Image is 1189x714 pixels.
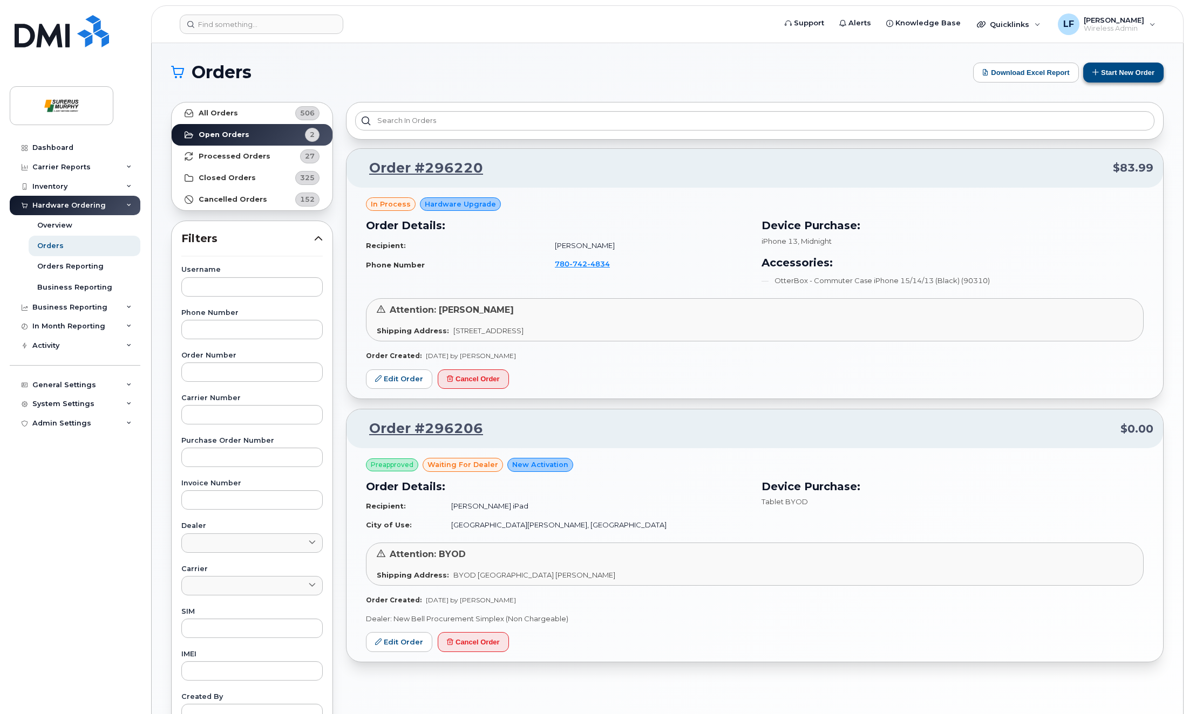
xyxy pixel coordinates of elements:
h3: Order Details: [366,478,749,495]
label: Carrier [181,566,323,573]
td: [PERSON_NAME] iPad [441,497,748,516]
label: IMEI [181,651,323,658]
li: OtterBox - Commuter Case iPhone 15/14/13 (Black) (90310) [762,276,1144,286]
button: Cancel Order [438,632,509,652]
label: Invoice Number [181,480,323,487]
span: Tablet BYOD [762,497,808,506]
span: New Activation [512,459,568,470]
a: Order #296220 [356,159,483,178]
strong: Closed Orders [199,174,256,182]
span: iPhone 13 [762,237,798,245]
a: Cancelled Orders152 [172,189,332,210]
a: Order #296206 [356,419,483,438]
span: $0.00 [1120,421,1153,437]
label: Username [181,266,323,273]
a: 7807424834 [555,259,623,268]
h3: Device Purchase: [762,478,1144,495]
strong: Phone Number [366,260,425,269]
strong: Recipient: [366,502,406,510]
td: [GEOGRAPHIC_DATA][PERSON_NAME], [GEOGRAPHIC_DATA] [441,516,748,534]
label: Dealer [181,523,323,530]
span: Orders [192,64,252,80]
span: 506 [300,108,315,118]
strong: Order Created: [366,352,422,360]
label: Phone Number [181,310,323,317]
span: 4834 [587,259,610,268]
span: Attention: [PERSON_NAME] [390,305,514,315]
strong: Open Orders [199,131,249,139]
label: Carrier Number [181,395,323,402]
strong: Recipient: [366,241,406,250]
span: Filters [181,231,314,246]
strong: Order Created: [366,596,422,604]
h3: Accessories: [762,255,1144,271]
span: in process [371,199,411,209]
label: SIM [181,608,323,615]
strong: Shipping Address: [377,571,449,579]
span: [DATE] by [PERSON_NAME] [426,596,516,604]
a: Processed Orders27 [172,146,332,167]
span: BYOD [GEOGRAPHIC_DATA] [PERSON_NAME] [453,571,615,579]
strong: Shipping Address: [377,326,449,335]
label: Purchase Order Number [181,437,323,444]
span: , Midnight [798,237,832,245]
label: Order Number [181,352,323,359]
span: 2 [310,129,315,140]
h3: Order Details: [366,217,749,234]
span: 152 [300,194,315,204]
input: Search in orders [355,111,1154,131]
span: 325 [300,173,315,183]
p: Dealer: New Bell Procurement Simplex (Non Chargeable) [366,614,1144,624]
strong: All Orders [199,109,238,118]
span: Preapproved [371,460,413,470]
a: Edit Order [366,632,432,652]
button: Cancel Order [438,369,509,389]
a: Edit Order [366,369,432,389]
td: [PERSON_NAME] [545,236,748,255]
a: Open Orders2 [172,124,332,146]
strong: City of Use: [366,520,412,529]
a: Closed Orders325 [172,167,332,189]
button: Start New Order [1083,63,1164,83]
span: waiting for dealer [427,459,498,470]
span: Attention: BYOD [390,549,466,559]
a: All Orders506 [172,102,332,124]
span: 742 [569,259,587,268]
strong: Cancelled Orders [199,195,267,204]
span: $83.99 [1113,160,1153,176]
span: [STREET_ADDRESS] [453,326,524,335]
span: 27 [305,151,315,161]
span: [DATE] by [PERSON_NAME] [426,352,516,360]
span: 780 [555,259,610,268]
strong: Processed Orders [199,152,270,161]
h3: Device Purchase: [762,217,1144,234]
button: Download Excel Report [973,63,1079,83]
span: Hardware Upgrade [425,199,496,209]
label: Created By [181,694,323,701]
